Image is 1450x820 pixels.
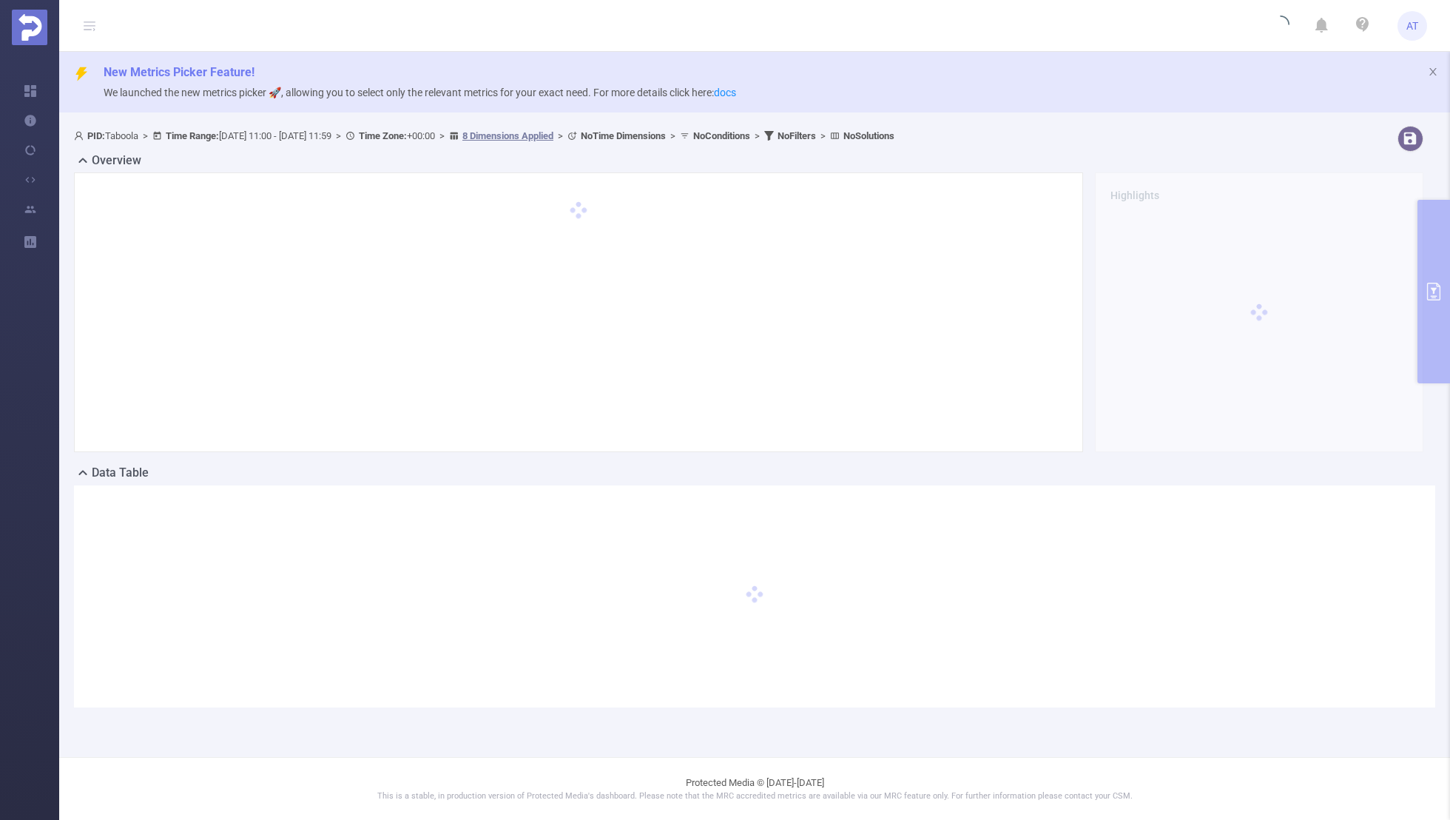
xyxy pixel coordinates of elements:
button: icon: close [1428,64,1438,80]
span: > [553,130,567,141]
b: No Time Dimensions [581,130,666,141]
span: > [331,130,345,141]
a: docs [714,87,736,98]
span: New Metrics Picker Feature! [104,65,254,79]
i: icon: thunderbolt [74,67,89,81]
i: icon: loading [1272,16,1289,36]
b: No Solutions [843,130,894,141]
span: > [816,130,830,141]
b: Time Zone: [359,130,407,141]
span: > [666,130,680,141]
span: We launched the new metrics picker 🚀, allowing you to select only the relevant metrics for your e... [104,87,736,98]
b: Time Range: [166,130,219,141]
i: icon: user [74,131,87,141]
span: Taboola [DATE] 11:00 - [DATE] 11:59 +00:00 [74,130,894,141]
footer: Protected Media © [DATE]-[DATE] [59,757,1450,820]
span: > [138,130,152,141]
img: Protected Media [12,10,47,45]
h2: Overview [92,152,141,169]
b: No Conditions [693,130,750,141]
b: PID: [87,130,105,141]
b: No Filters [778,130,816,141]
span: > [750,130,764,141]
h2: Data Table [92,464,149,482]
p: This is a stable, in production version of Protected Media's dashboard. Please note that the MRC ... [96,790,1413,803]
span: AT [1406,11,1418,41]
u: 8 Dimensions Applied [462,130,553,141]
span: > [435,130,449,141]
i: icon: close [1428,67,1438,77]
